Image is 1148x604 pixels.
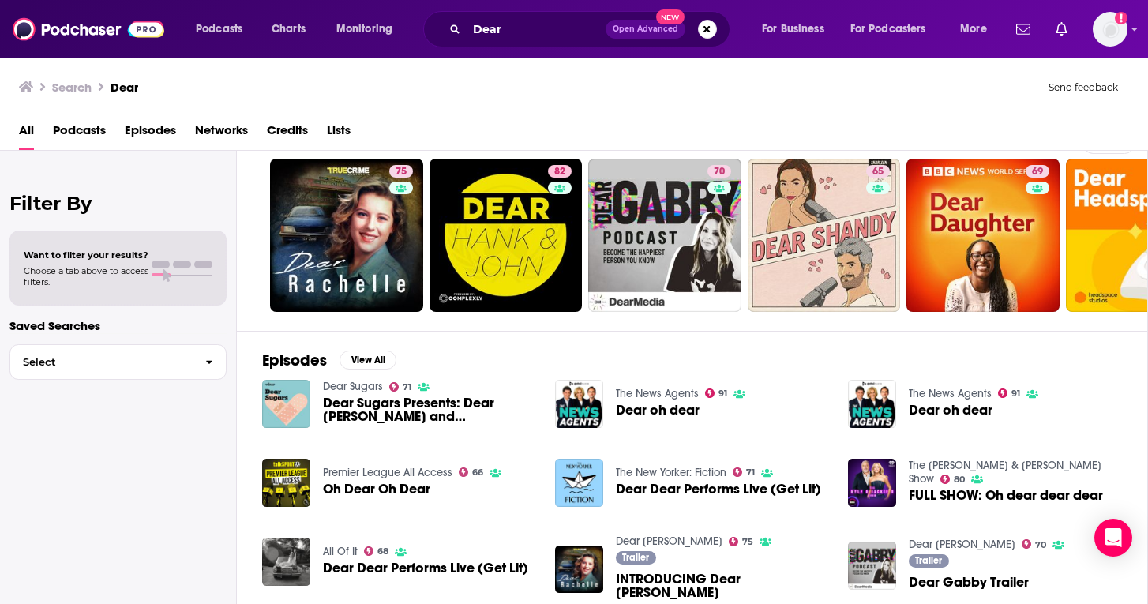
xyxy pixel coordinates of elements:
svg: Add a profile image [1115,12,1127,24]
span: 75 [396,164,407,180]
span: 75 [742,538,753,546]
span: 65 [872,164,884,180]
span: Podcasts [53,118,106,150]
button: Select [9,344,227,380]
a: Premier League All Access [323,466,452,479]
a: 66 [459,467,484,477]
button: Show profile menu [1093,12,1127,47]
p: Saved Searches [9,318,227,333]
a: 68 [364,546,389,556]
img: FULL SHOW: Oh dear dear dear [848,459,896,507]
a: 91 [705,388,728,398]
a: INTRODUCING Dear Rachelle [616,572,829,599]
h3: Dear [111,80,138,95]
button: open menu [949,17,1007,42]
a: 91 [998,388,1021,398]
a: The New Yorker: Fiction [616,466,726,479]
span: 71 [746,469,755,476]
a: Dear Gabby Trailer [909,576,1029,589]
button: Send feedback [1044,81,1123,94]
span: More [960,18,987,40]
a: Episodes [125,118,176,150]
a: The News Agents [909,387,992,400]
span: Trailer [622,553,649,562]
img: Podchaser - Follow, Share and Rate Podcasts [13,14,164,44]
a: Show notifications dropdown [1049,16,1074,43]
span: 71 [403,384,411,391]
a: 82 [548,165,572,178]
div: Search podcasts, credits, & more... [438,11,745,47]
span: For Business [762,18,824,40]
a: 75 [729,537,754,546]
span: Select [10,357,193,367]
span: Trailer [915,556,942,565]
a: Dear Rachelle [616,535,722,548]
img: Dear Sugars Presents: Dear Hank and John [262,380,310,428]
a: 80 [940,475,966,484]
img: Dear oh dear [848,380,896,428]
a: Networks [195,118,248,150]
button: open menu [325,17,413,42]
a: Oh Dear Oh Dear [323,482,430,496]
img: Dear Dear Performs Live (Get Lit) [262,538,310,586]
h2: Episodes [262,351,327,370]
a: Dear Dear Performs Live (Get Lit) [616,482,821,496]
a: 75 [389,165,413,178]
a: Dear Gabby [909,538,1015,551]
span: 66 [472,469,483,476]
span: 70 [714,164,725,180]
span: 82 [554,164,565,180]
span: Charts [272,18,306,40]
a: Dear Dear Performs Live (Get Lit) [323,561,528,575]
a: EpisodesView All [262,351,396,370]
span: Dear Sugars Presents: Dear [PERSON_NAME] and [PERSON_NAME] [323,396,536,423]
a: Dear oh dear [616,403,700,417]
a: 70 [588,159,741,312]
img: Oh Dear Oh Dear [262,459,310,507]
span: Want to filter your results? [24,249,148,261]
a: Dear oh dear [909,403,992,417]
a: 71 [733,467,756,477]
button: open menu [840,17,949,42]
button: Open AdvancedNew [606,20,685,39]
button: View All [340,351,396,370]
a: All [19,118,34,150]
span: 91 [718,390,727,397]
a: 69 [1026,165,1049,178]
span: 69 [1032,164,1043,180]
span: 80 [954,476,965,483]
img: Dear oh dear [555,380,603,428]
a: 70 [1022,539,1047,549]
input: Search podcasts, credits, & more... [467,17,606,42]
a: Charts [261,17,315,42]
h2: Filter By [9,192,227,215]
img: Dear Dear Performs Live (Get Lit) [555,459,603,507]
img: INTRODUCING Dear Rachelle [555,546,603,594]
a: Lists [327,118,351,150]
span: INTRODUCING Dear [PERSON_NAME] [616,572,829,599]
a: The News Agents [616,387,699,400]
a: 70 [707,165,731,178]
h3: Search [52,80,92,95]
button: open menu [185,17,263,42]
a: All Of It [323,545,358,558]
span: New [656,9,685,24]
a: 65 [866,165,890,178]
a: Dear Sugars Presents: Dear Hank and John [323,396,536,423]
img: Dear Gabby Trailer [848,542,896,590]
div: Open Intercom Messenger [1094,519,1132,557]
a: Dear Sugars [323,380,383,393]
